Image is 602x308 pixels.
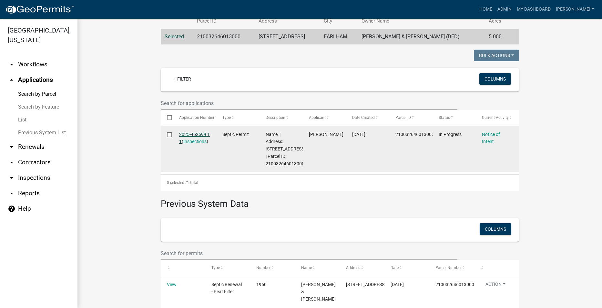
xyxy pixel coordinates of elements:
datatable-header-cell: Status [433,110,476,125]
span: 9/15/2022 [391,282,404,287]
td: [PERSON_NAME] & [PERSON_NAME] (DED) [358,29,485,45]
a: Home [477,3,495,15]
span: Parcel ID [395,115,411,120]
datatable-header-cell: Description [260,110,303,125]
a: Notice of Intent [482,132,500,144]
span: Current Activity [482,115,509,120]
th: Address [255,14,320,29]
i: arrow_drop_down [8,159,15,166]
i: arrow_drop_down [8,143,15,151]
span: Type [211,265,220,270]
datatable-header-cell: Current Activity [476,110,519,125]
button: Columns [480,223,511,235]
span: Number [256,265,270,270]
button: Action [480,281,511,290]
datatable-header-cell: Select [161,110,173,125]
span: Parcel Number [435,265,462,270]
i: arrow_drop_up [8,76,15,84]
a: + Filter [168,73,196,85]
i: arrow_drop_down [8,189,15,197]
datatable-header-cell: Parcel ID [389,110,433,125]
div: ( ) [179,131,210,146]
span: Name [301,265,312,270]
span: In Progress [439,132,462,137]
datatable-header-cell: Address [340,260,385,275]
th: City [320,14,358,29]
datatable-header-cell: Applicant [303,110,346,125]
a: View [167,282,177,287]
span: Rick Rogers [309,132,343,137]
datatable-header-cell: Number [250,260,295,275]
span: 0 selected / [167,180,187,185]
span: 1428 Hogback Bridge Rd Earlham [346,282,386,287]
span: Status [439,115,450,120]
span: Application Number [179,115,214,120]
datatable-header-cell: Date [384,260,429,275]
a: 2025-462699 1 1 [179,132,210,144]
span: Address [346,265,360,270]
input: Search for applications [161,97,458,110]
td: 5.000 [485,29,510,45]
datatable-header-cell: Parcel Number [429,260,474,275]
span: Septic Renewal - Peat Filter [211,282,242,294]
span: Greg & Valarie Bower [301,282,336,302]
i: arrow_drop_down [8,174,15,182]
datatable-header-cell: Application Number [173,110,216,125]
span: 210032646013000 [395,132,434,137]
i: arrow_drop_down [8,61,15,68]
button: Columns [479,73,511,85]
a: [PERSON_NAME] [553,3,597,15]
button: Bulk Actions [474,50,519,61]
input: Search for permits [161,247,458,260]
th: Parcel ID [193,14,255,29]
th: Acres [485,14,510,29]
div: 1 total [161,175,519,191]
datatable-header-cell: Type [205,260,250,275]
span: Septic Permit [222,132,249,137]
td: [STREET_ADDRESS] [255,29,320,45]
span: 08/12/2025 [352,132,365,137]
span: Date [391,265,399,270]
span: Applicant [309,115,326,120]
span: Name: | Address: 1428 HOGBACK BRIDGE RD | Parcel ID: 210032646013000 [266,132,305,166]
td: 210032646013000 [193,29,255,45]
h3: Previous System Data [161,191,519,211]
i: help [8,205,15,213]
datatable-header-cell: Type [216,110,260,125]
td: EARLHAM [320,29,358,45]
span: 210032646013000 [435,282,474,287]
span: Description [266,115,285,120]
span: Type [222,115,231,120]
span: 1960 [256,282,267,287]
span: Date Created [352,115,375,120]
th: Owner Name [358,14,485,29]
a: Selected [165,34,184,40]
datatable-header-cell: Date Created [346,110,389,125]
a: Inspections [183,139,207,144]
a: Admin [495,3,514,15]
a: My Dashboard [514,3,553,15]
datatable-header-cell: Name [295,260,340,275]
